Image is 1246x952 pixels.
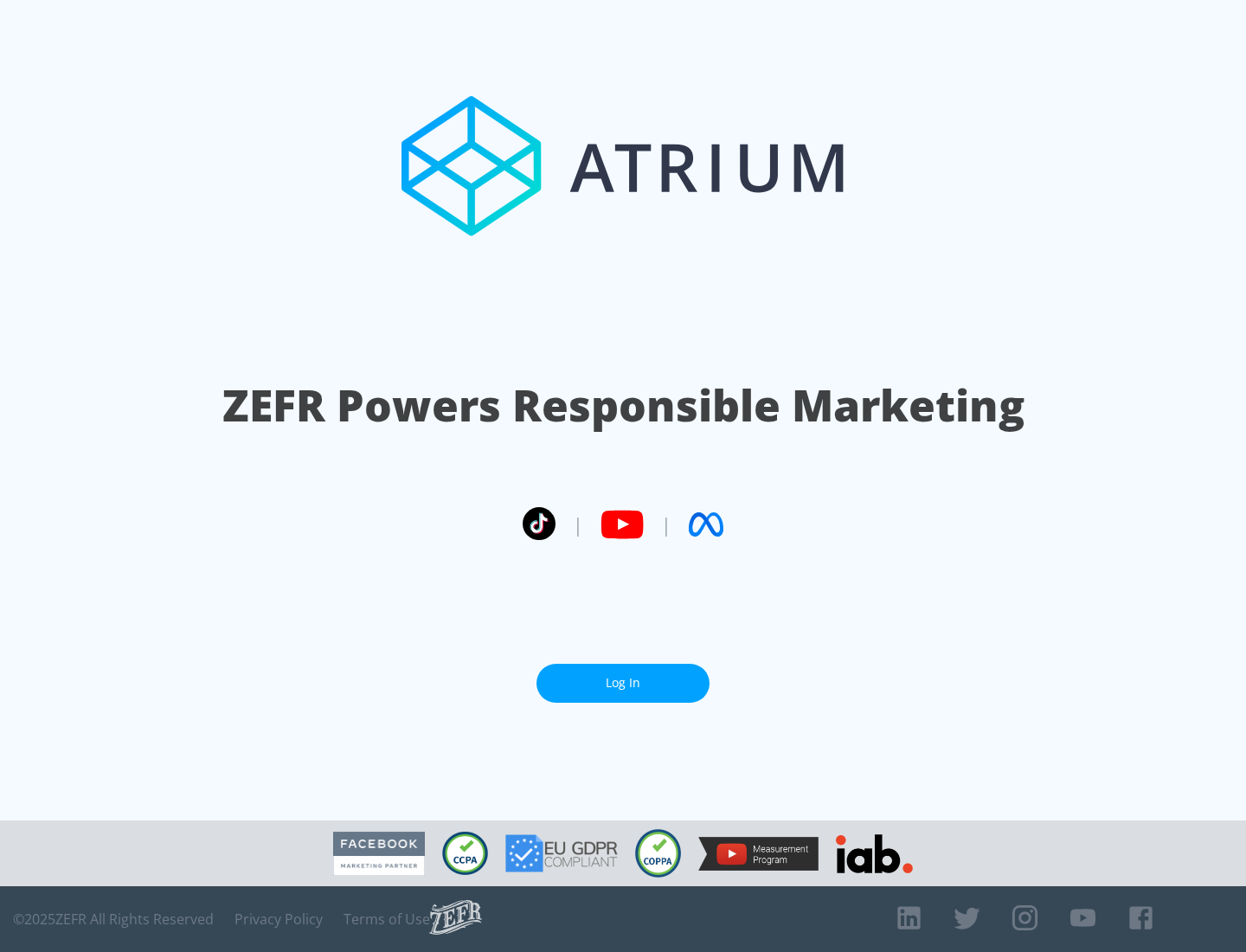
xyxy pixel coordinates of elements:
img: YouTube Measurement Program [698,837,819,871]
a: Privacy Policy [234,910,323,928]
img: COPPA Compliant [635,829,681,878]
img: Facebook Marketing Partner [333,832,425,876]
a: Log In [536,664,710,703]
h1: ZEFR Powers Responsible Marketing [222,376,1024,435]
img: GDPR Compliant [505,834,618,872]
span: © 2025 ZEFR All Rights Reserved [13,910,214,928]
a: Terms of Use [344,910,430,928]
img: CCPA Compliant [442,832,488,875]
span: | [661,511,671,537]
img: IAB [836,834,913,873]
span: | [573,511,583,537]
